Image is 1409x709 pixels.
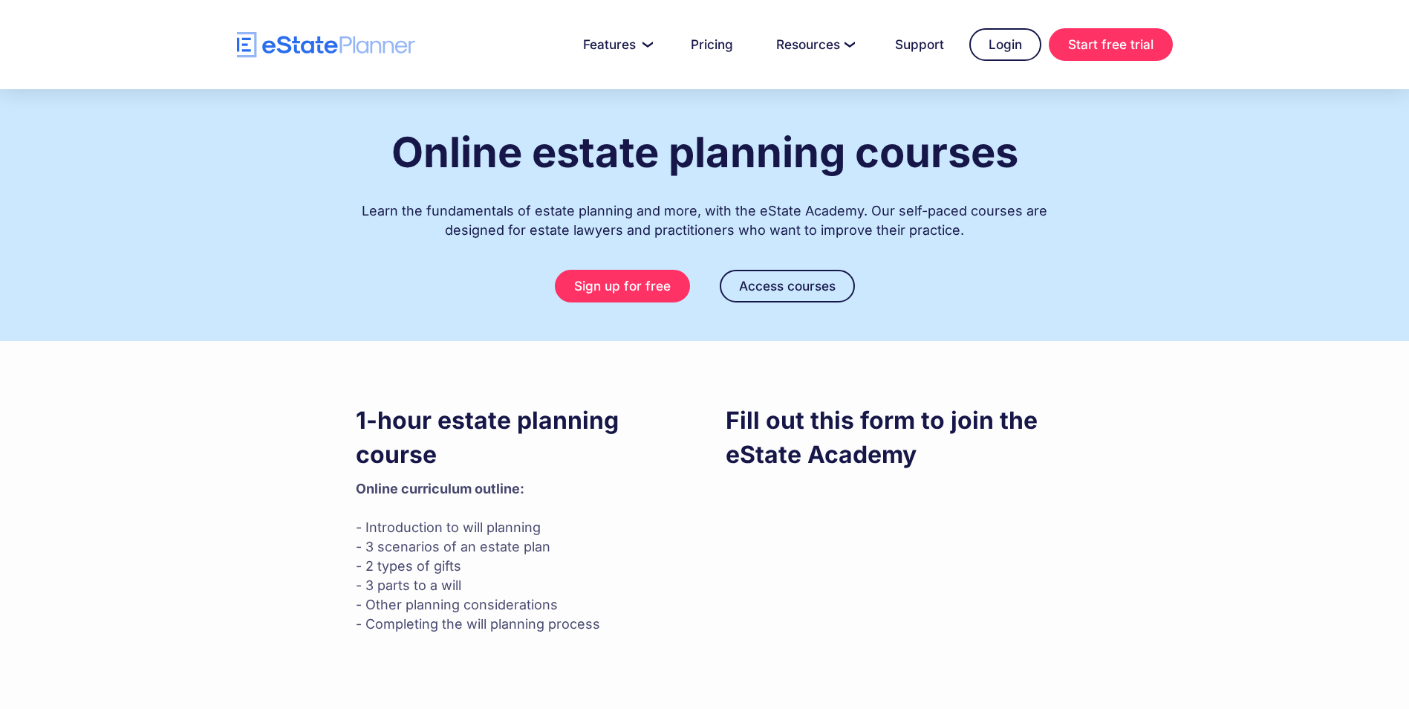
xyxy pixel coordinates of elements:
[356,187,1054,240] div: Learn the fundamentals of estate planning and more, with the eState Academy. Our self-paced cours...
[565,30,666,59] a: Features
[356,404,684,472] h3: 1-hour estate planning course
[555,270,690,302] a: Sign up for free
[237,32,415,58] a: home
[1049,28,1173,61] a: Start free trial
[391,129,1018,175] h1: Online estate planning courses
[969,28,1041,61] a: Login
[673,30,751,59] a: Pricing
[356,481,524,496] strong: Online curriculum outline: ‍
[356,479,684,634] p: - Introduction to will planning - 3 scenarios of an estate plan - 2 types of gifts - 3 parts to a...
[726,404,1054,472] h3: Fill out this form to join the eState Academy
[877,30,962,59] a: Support
[720,270,855,302] a: Access courses
[758,30,870,59] a: Resources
